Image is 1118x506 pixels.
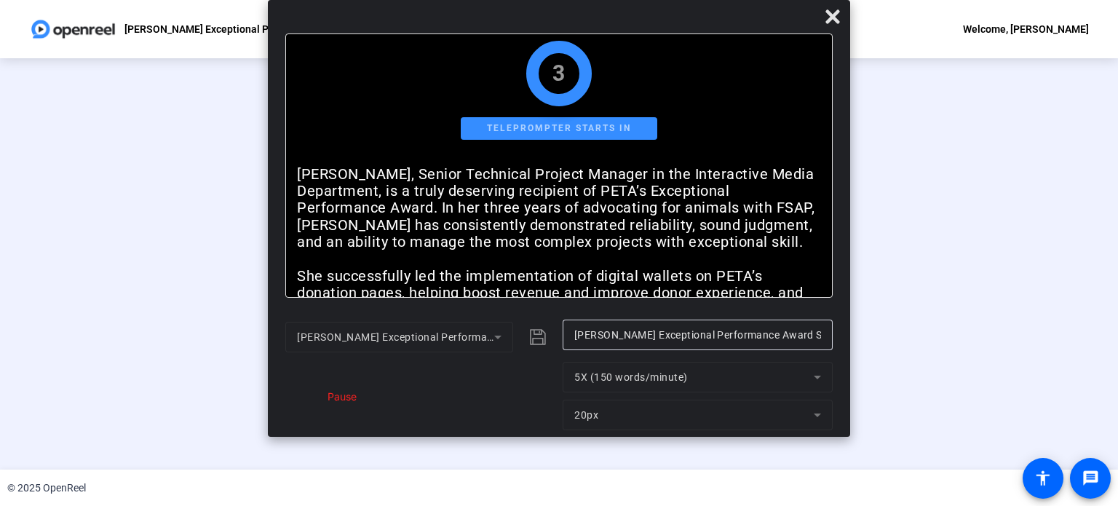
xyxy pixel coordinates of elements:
div: Pause [320,389,357,404]
img: OpenReel logo [29,15,117,44]
mat-icon: message [1082,470,1099,487]
p: [PERSON_NAME] Exceptional Performance Award Speech [124,20,391,38]
div: © 2025 OpenReel [7,481,86,496]
p: She successfully led the implementation of digital wallets on PETA’s donation pages, helping boos... [297,268,821,353]
input: Title [574,326,821,344]
p: [PERSON_NAME], Senior Technical Project Manager in the Interactive Media Department, is a truly d... [297,166,821,251]
div: 3 [552,65,566,82]
div: Welcome, [PERSON_NAME] [963,20,1089,38]
mat-icon: accessibility [1034,470,1052,487]
div: Teleprompter starts in [461,117,657,140]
